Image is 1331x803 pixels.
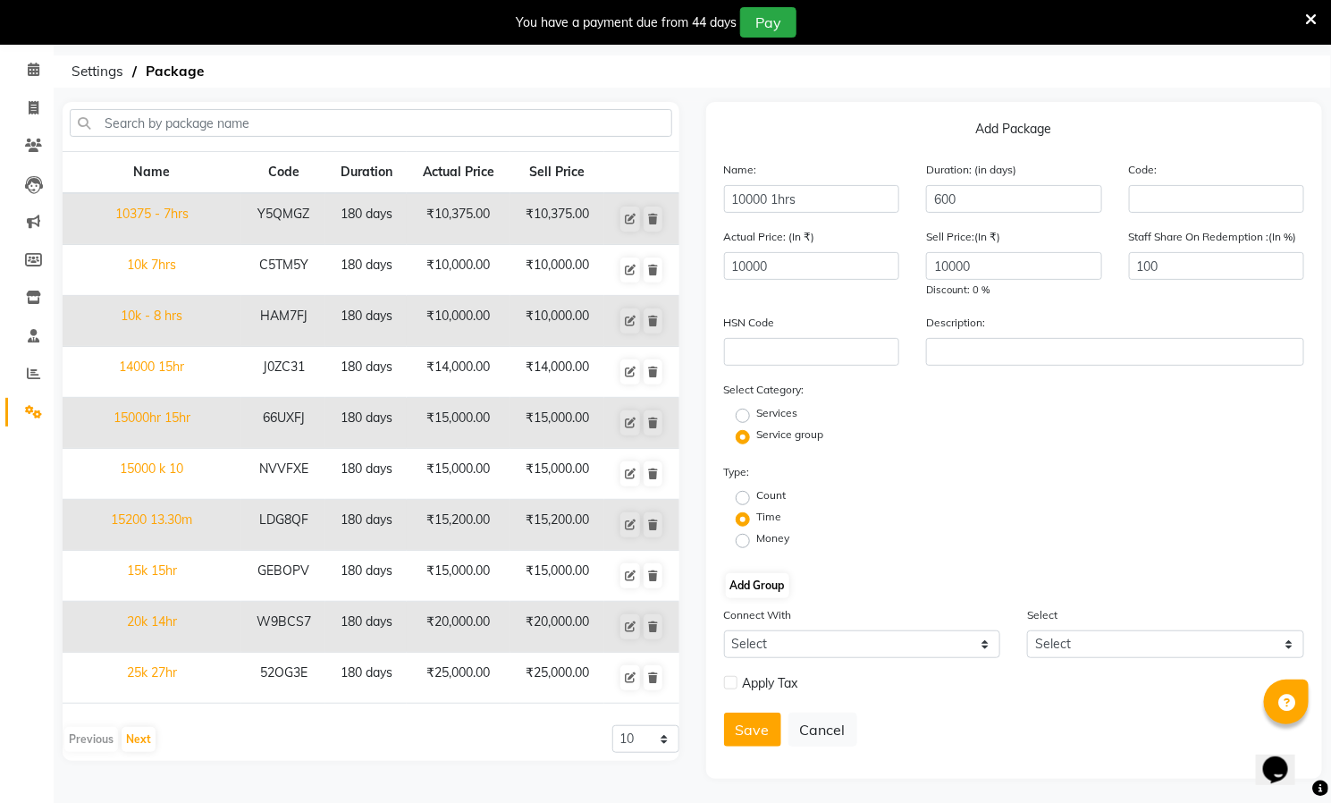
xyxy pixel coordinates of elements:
td: 25k 27hr [63,653,241,704]
td: J0ZC31 [241,347,325,398]
td: ₹10,000.00 [407,245,510,296]
td: 14000 15hr [63,347,241,398]
td: 15k 15hr [63,551,241,602]
td: ₹10,000.00 [510,245,604,296]
td: 180 days [325,245,407,296]
td: 10k 7hrs [63,245,241,296]
div: You have a payment due from 44 days [516,13,737,32]
td: ₹10,000.00 [407,296,510,347]
label: Description: [926,315,985,331]
td: ₹15,000.00 [510,551,604,602]
input: Search by package name [70,109,672,137]
label: Services [757,405,798,421]
td: NVVFXE [241,449,325,500]
td: ₹15,000.00 [510,398,604,449]
label: Money [757,530,790,546]
td: 180 days [325,347,407,398]
td: 180 days [325,551,407,602]
button: Add Group [726,573,789,598]
label: Actual Price: (In ₹) [724,229,815,245]
td: GEBOPV [241,551,325,602]
p: Add Package [724,120,1305,146]
button: Save [724,713,781,747]
td: ₹15,000.00 [510,449,604,500]
label: Connect With [724,607,792,623]
td: 180 days [325,500,407,551]
iframe: chat widget [1256,731,1313,785]
td: ₹25,000.00 [407,653,510,704]
button: Pay [740,7,796,38]
span: Settings [63,55,132,88]
td: 10k - 8 hrs [63,296,241,347]
td: 180 days [325,296,407,347]
td: ₹10,000.00 [510,296,604,347]
td: ₹10,375.00 [510,193,604,245]
td: 180 days [325,193,407,245]
td: W9BCS7 [241,602,325,653]
td: 15000 k 10 [63,449,241,500]
span: Discount: 0 % [926,283,990,296]
label: Code: [1129,162,1158,178]
label: HSN Code [724,315,775,331]
td: LDG8QF [241,500,325,551]
th: Duration [325,152,407,194]
td: 15200 13.30m [63,500,241,551]
td: ₹15,200.00 [510,500,604,551]
td: ₹15,200.00 [407,500,510,551]
td: HAM7FJ [241,296,325,347]
td: 180 days [325,602,407,653]
td: ₹15,000.00 [407,449,510,500]
td: 10375 - 7hrs [63,193,241,245]
td: ₹14,000.00 [510,347,604,398]
td: ₹14,000.00 [407,347,510,398]
td: 15000hr 15hr [63,398,241,449]
label: Count [757,487,787,503]
td: 180 days [325,653,407,704]
td: ₹15,000.00 [407,398,510,449]
label: Select [1027,607,1057,623]
span: Apply Tax [743,674,798,693]
th: Actual Price [407,152,510,194]
th: Code [241,152,325,194]
label: Time [757,509,782,525]
label: Type: [724,464,750,480]
td: ₹15,000.00 [407,551,510,602]
th: Sell Price [510,152,604,194]
td: 180 days [325,398,407,449]
td: 52OG3E [241,653,325,704]
td: ₹20,000.00 [510,602,604,653]
td: ₹20,000.00 [407,602,510,653]
span: Package [137,55,213,88]
label: Staff Share On Redemption :(In %) [1129,229,1297,245]
td: 66UXFJ [241,398,325,449]
td: ₹25,000.00 [510,653,604,704]
label: Select Category: [724,382,804,398]
label: Name: [724,162,757,178]
td: ₹10,375.00 [407,193,510,245]
label: Duration: (in days) [926,162,1016,178]
label: Sell Price:(In ₹) [926,229,1000,245]
td: 180 days [325,449,407,500]
button: Next [122,727,156,752]
td: C5TM5Y [241,245,325,296]
th: Name [63,152,241,194]
td: Y5QMGZ [241,193,325,245]
button: Cancel [788,713,857,747]
label: Service group [757,427,824,443]
td: 20k 14hr [63,602,241,653]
